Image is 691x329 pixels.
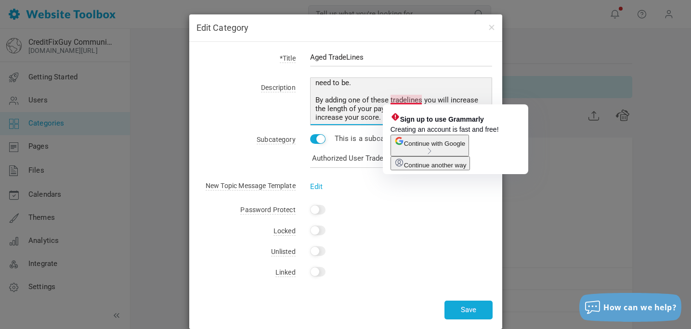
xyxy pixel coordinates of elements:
[196,22,495,34] h4: Edit Category
[280,54,296,63] span: *Title
[603,302,677,313] span: How can we help?
[310,77,493,126] textarea: To enrich screen reader interactions, please activate Accessibility in Grammarly extension settings
[274,227,296,236] span: Locked
[444,301,493,319] button: Save
[257,136,296,144] span: Subcategory
[206,182,296,190] span: New Topic Message Template
[271,248,296,256] span: Unlisted
[240,206,295,215] span: Password Protect
[579,293,681,322] button: How can we help?
[310,182,323,191] a: Edit
[335,134,416,143] span: This is a subcategory of:
[275,268,296,277] span: Linked
[261,84,296,92] span: Description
